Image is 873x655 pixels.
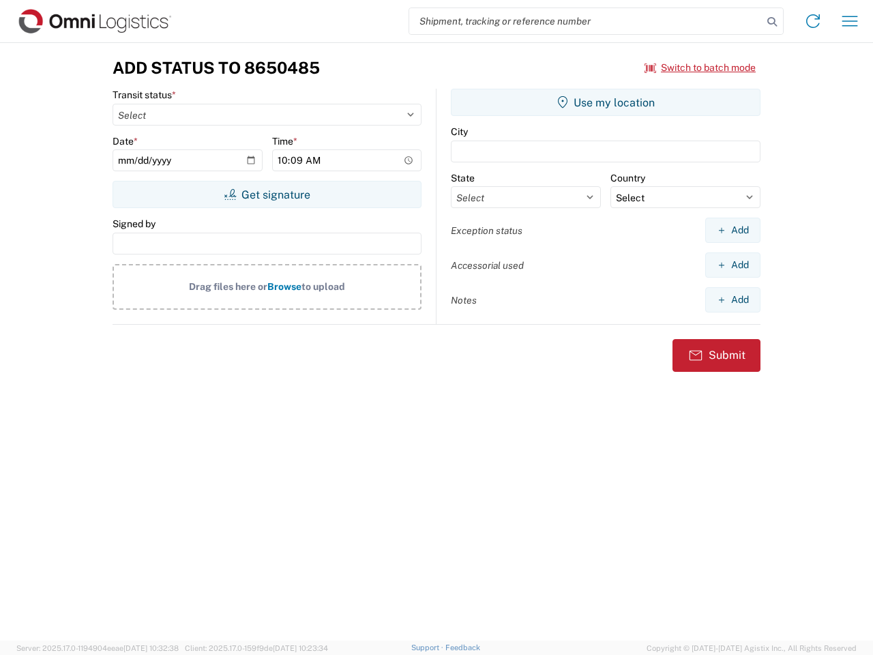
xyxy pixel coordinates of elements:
[113,218,156,230] label: Signed by
[123,644,179,652] span: [DATE] 10:32:38
[451,294,477,306] label: Notes
[113,135,138,147] label: Date
[451,259,524,272] label: Accessorial used
[451,89,760,116] button: Use my location
[647,642,857,654] span: Copyright © [DATE]-[DATE] Agistix Inc., All Rights Reserved
[189,281,267,292] span: Drag files here or
[705,218,760,243] button: Add
[272,135,297,147] label: Time
[273,644,328,652] span: [DATE] 10:23:34
[451,224,522,237] label: Exception status
[409,8,763,34] input: Shipment, tracking or reference number
[113,181,421,208] button: Get signature
[451,172,475,184] label: State
[411,643,445,652] a: Support
[451,126,468,138] label: City
[705,287,760,312] button: Add
[672,339,760,372] button: Submit
[445,643,480,652] a: Feedback
[645,57,756,79] button: Switch to batch mode
[16,644,179,652] span: Server: 2025.17.0-1194904eeae
[113,89,176,101] label: Transit status
[610,172,645,184] label: Country
[301,281,345,292] span: to upload
[705,252,760,278] button: Add
[267,281,301,292] span: Browse
[185,644,328,652] span: Client: 2025.17.0-159f9de
[113,58,320,78] h3: Add Status to 8650485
